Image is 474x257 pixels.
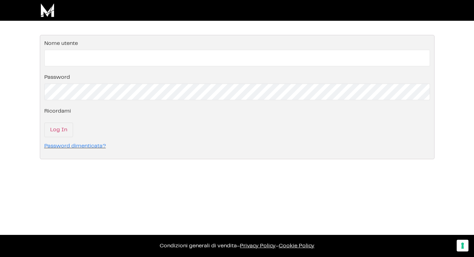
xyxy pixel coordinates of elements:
[7,242,467,250] p: – –
[44,123,73,137] input: Log In
[160,243,237,248] a: Condizioni generali di vendita
[44,41,78,46] label: Nome utente
[240,243,276,248] a: Privacy Policy
[44,50,430,66] input: Nome utente
[44,143,106,149] a: Password dimenticata?
[457,240,468,251] button: Le tue preferenze relative al consenso per le tecnologie di tracciamento
[6,230,26,251] iframe: Customerly Messenger Launcher
[279,243,314,248] span: Cookie Policy
[44,108,71,114] label: Ricordami
[44,75,70,80] label: Password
